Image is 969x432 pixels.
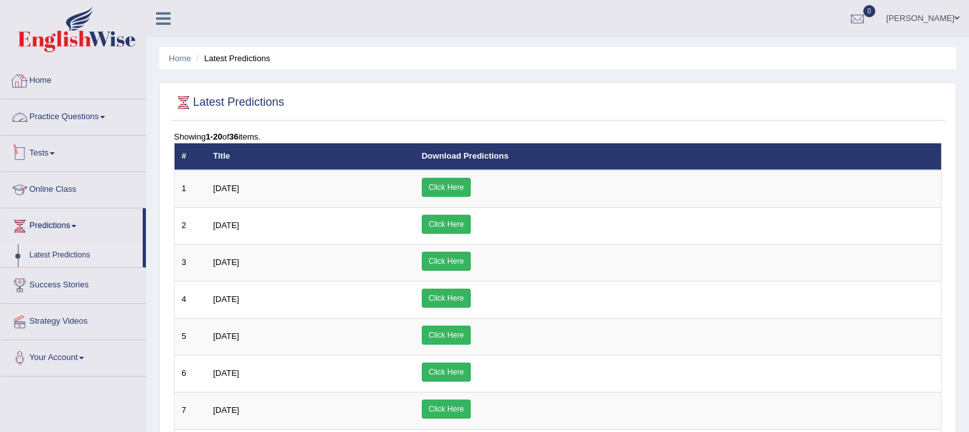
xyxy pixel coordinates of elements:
[206,132,222,141] b: 1-20
[1,136,146,168] a: Tests
[422,363,471,382] a: Click Here
[1,340,146,372] a: Your Account
[175,143,206,170] th: #
[863,5,876,17] span: 0
[213,294,240,304] span: [DATE]
[169,54,191,63] a: Home
[1,304,146,336] a: Strategy Videos
[213,405,240,415] span: [DATE]
[229,132,238,141] b: 36
[1,99,146,131] a: Practice Questions
[1,268,146,299] a: Success Stories
[213,257,240,267] span: [DATE]
[213,184,240,193] span: [DATE]
[175,355,206,392] td: 6
[193,52,270,64] li: Latest Predictions
[1,172,146,204] a: Online Class
[415,143,942,170] th: Download Predictions
[422,178,471,197] a: Click Here
[175,170,206,208] td: 1
[213,220,240,230] span: [DATE]
[175,318,206,355] td: 5
[422,289,471,308] a: Click Here
[174,131,942,143] div: Showing of items.
[1,208,143,240] a: Predictions
[206,143,415,170] th: Title
[175,392,206,429] td: 7
[175,244,206,281] td: 3
[422,400,471,419] a: Click Here
[1,63,146,95] a: Home
[175,281,206,318] td: 4
[213,331,240,341] span: [DATE]
[213,368,240,378] span: [DATE]
[422,215,471,234] a: Click Here
[24,244,143,267] a: Latest Predictions
[175,207,206,244] td: 2
[422,326,471,345] a: Click Here
[422,252,471,271] a: Click Here
[174,93,284,112] h2: Latest Predictions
